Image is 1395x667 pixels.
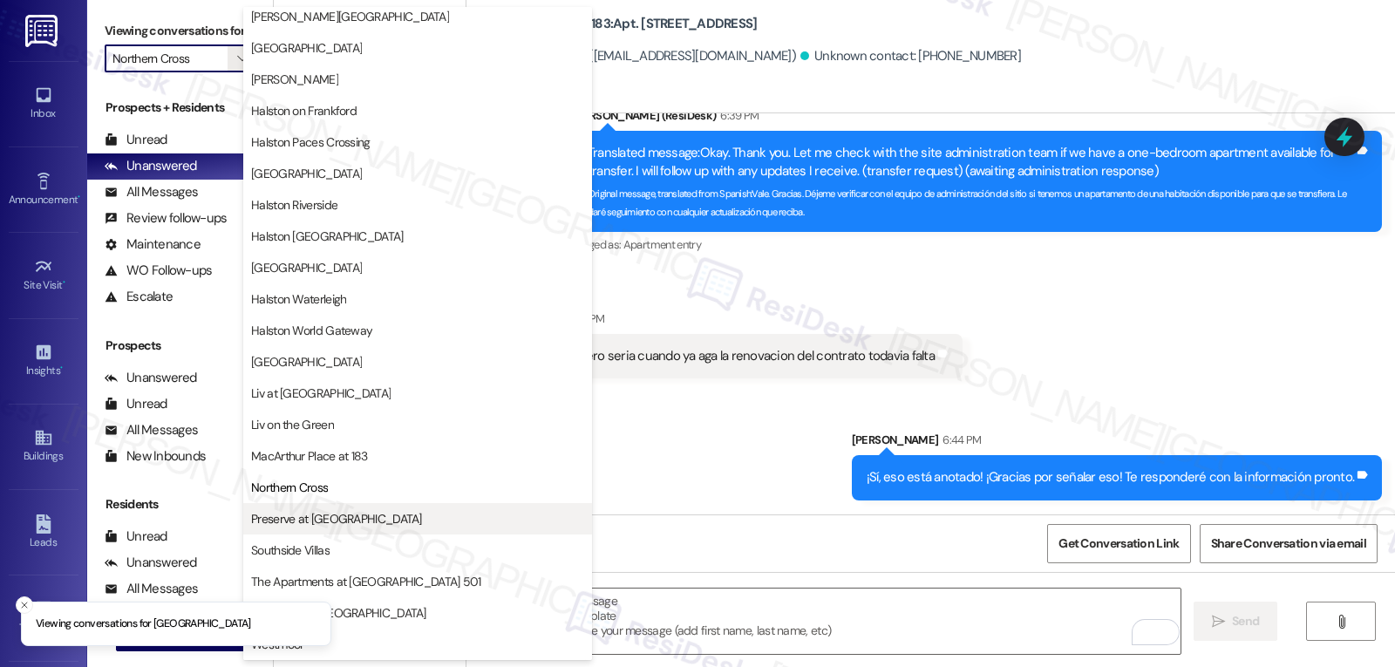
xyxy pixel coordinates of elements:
div: All Messages [105,183,198,201]
div: Unanswered [105,369,197,387]
div: Prospects + Residents [87,99,273,117]
i:  [1335,615,1348,629]
div: Prospects [87,337,273,355]
div: [PERSON_NAME]. ([EMAIL_ADDRESS][DOMAIN_NAME]) [475,47,796,65]
a: Insights • [9,337,78,385]
span: Southside Villas [251,541,330,559]
span: Halston Paces Crossing [251,133,371,151]
div: New Inbound [493,310,963,334]
div: ¡Sí, eso está anotado! ¡Gracias por señalar eso! Te responderé con la información pronto. [867,468,1354,487]
div: Unread [105,395,167,413]
span: • [63,276,65,289]
div: Unanswered [105,554,197,572]
a: Leads [9,509,78,556]
div: Maintenance [105,235,201,254]
p: Viewing conversations for [GEOGRAPHIC_DATA] [36,616,251,632]
span: Halston [GEOGRAPHIC_DATA] [251,228,404,245]
label: Viewing conversations for [105,17,255,44]
a: Buildings [9,423,78,470]
span: Liv at [GEOGRAPHIC_DATA] [251,385,391,402]
span: [GEOGRAPHIC_DATA] [251,165,362,182]
button: Close toast [16,596,33,614]
div: [PERSON_NAME] (ResiDesk) [573,106,1382,131]
span: [PERSON_NAME] [251,71,338,88]
div: Escalate [105,288,173,306]
div: Unread [105,527,167,546]
button: Get Conversation Link [1047,524,1190,563]
i:  [1212,615,1225,629]
span: MacArthur Place at 183 [251,447,368,465]
a: Inbox [9,80,78,127]
div: WO Follow-ups [105,262,212,280]
span: [GEOGRAPHIC_DATA] [251,353,362,371]
span: Halston World Gateway [251,322,372,339]
sub: Original message, translated from Spanish : Vale. Gracias. Déjeme verificar con el equipo de admi... [588,187,1346,218]
span: Preserve at [GEOGRAPHIC_DATA] [251,510,422,527]
div: Unanswered [105,157,197,175]
span: The Apartments at [GEOGRAPHIC_DATA] 501 [251,573,481,590]
div: ok esta bien pero seria cuando ya aga la renovacion del contrato todavia falta [507,347,935,365]
span: Liv on the Green [251,416,334,433]
textarea: To enrich screen reader interactions, please activate Accessibility in Grammarly extension settings [487,589,1181,654]
span: Northern Cross [251,479,328,496]
button: Share Conversation via email [1200,524,1378,563]
input: All communities [112,44,228,72]
span: Halston Waterleigh [251,290,346,308]
button: Send [1194,602,1278,641]
div: Residents [87,495,273,514]
a: Templates • [9,595,78,642]
div: All Messages [105,421,198,439]
div: 6:44 PM [938,431,981,449]
span: Halston Riverside [251,196,337,214]
div: 6:39 PM [716,106,759,125]
i:  [237,51,247,65]
div: All Messages [105,580,198,598]
b: MacArthur Place at 183: Apt. [STREET_ADDRESS] [475,15,757,33]
div: Translated message: Okay. Thank you. Let me check with the site administration team if we have a ... [588,144,1354,181]
span: [PERSON_NAME][GEOGRAPHIC_DATA] [251,8,449,25]
div: Tagged as: [573,232,1382,257]
span: [GEOGRAPHIC_DATA] [251,39,362,57]
div: Review follow-ups [105,209,227,228]
span: Halston on Frankford [251,102,357,119]
a: Site Visit • [9,252,78,299]
span: Get Conversation Link [1058,534,1179,553]
span: Apartment entry [623,237,701,252]
div: Unknown contact: [PHONE_NUMBER] [800,47,1021,65]
span: Send [1232,612,1259,630]
span: [GEOGRAPHIC_DATA] [251,259,362,276]
span: Share Conversation via email [1211,534,1366,553]
div: Unread [105,131,167,149]
span: • [60,362,63,374]
div: New Inbounds [105,447,206,466]
span: The Oaks at [GEOGRAPHIC_DATA] [251,604,426,622]
img: ResiDesk Logo [25,15,61,47]
div: [PERSON_NAME] [852,431,1382,455]
span: • [78,191,80,203]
